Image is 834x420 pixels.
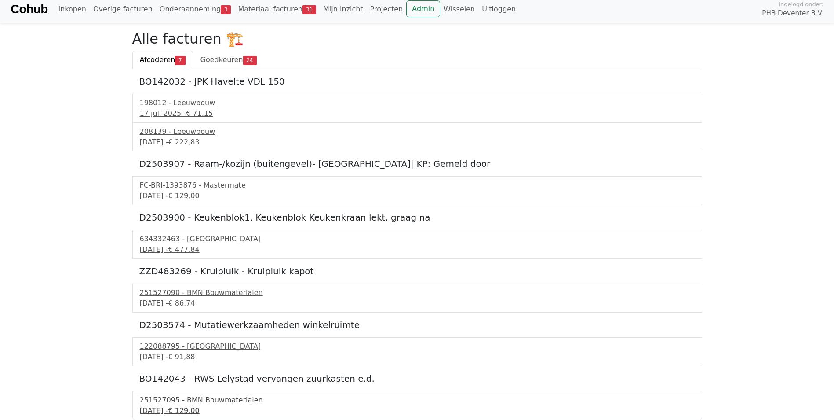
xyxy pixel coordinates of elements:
[55,0,89,18] a: Inkopen
[140,244,695,255] div: [DATE] -
[168,192,199,200] span: € 129,00
[221,5,231,14] span: 3
[140,234,695,244] div: 634332463 - [GEOGRAPHIC_DATA]
[140,298,695,309] div: [DATE] -
[140,126,695,137] div: 208139 - Leeuwbouw
[367,0,407,18] a: Projecten
[140,98,695,119] a: 198012 - Leeuwbouw17 juli 2025 -€ 71,15
[140,108,695,119] div: 17 juli 2025 -
[140,341,695,352] div: 122088795 - [GEOGRAPHIC_DATA]
[243,56,257,65] span: 24
[139,76,695,87] h5: BO142032 - JPK Havelte VDL 150
[168,245,199,254] span: € 477,84
[302,5,316,14] span: 31
[140,341,695,362] a: 122088795 - [GEOGRAPHIC_DATA][DATE] -€ 91,88
[168,299,195,307] span: € 86,74
[140,191,695,201] div: [DATE] -
[139,373,695,384] h5: BO142043 - RWS Lelystad vervangen zuurkasten e.d.
[140,287,695,298] div: 251527090 - BMN Bouwmaterialen
[140,137,695,147] div: [DATE] -
[139,212,695,223] h5: D2503900 - Keukenblok1. Keukenblok Keukenkraan lekt, graag na
[762,8,823,18] span: PHB Deventer B.V.
[140,180,695,191] div: FC-BRI-1393876 - Mastermate
[175,56,185,65] span: 7
[234,0,320,18] a: Materiaal facturen31
[140,180,695,201] a: FC-BRI-1393876 - Mastermate[DATE] -€ 129,00
[132,51,193,69] a: Afcoderen7
[440,0,478,18] a: Wisselen
[139,320,695,330] h5: D2503574 - Mutatiewerkzaamheden winkelruimte
[140,98,695,108] div: 198012 - Leeuwbouw
[132,30,702,47] h2: Alle facturen 🏗️
[478,0,519,18] a: Uitloggen
[139,266,695,276] h5: ZZD483269 - Kruipluik - Kruipluik kapot
[186,109,213,118] span: € 71,15
[168,353,195,361] span: € 91,88
[168,138,199,146] span: € 222,83
[200,55,243,64] span: Goedkeuren
[90,0,156,18] a: Overige facturen
[168,406,199,415] span: € 129,00
[320,0,367,18] a: Mijn inzicht
[140,405,695,416] div: [DATE] -
[406,0,440,17] a: Admin
[193,51,264,69] a: Goedkeuren24
[156,0,235,18] a: Onderaanneming3
[140,395,695,416] a: 251527095 - BMN Bouwmaterialen[DATE] -€ 129,00
[140,55,175,64] span: Afcoderen
[140,126,695,147] a: 208139 - Leeuwbouw[DATE] -€ 222,83
[140,395,695,405] div: 251527095 - BMN Bouwmaterialen
[139,158,695,169] h5: D2503907 - Raam-/kozijn (buitengevel)- [GEOGRAPHIC_DATA]||KP: Gemeld door
[140,352,695,362] div: [DATE] -
[140,287,695,309] a: 251527090 - BMN Bouwmaterialen[DATE] -€ 86,74
[140,234,695,255] a: 634332463 - [GEOGRAPHIC_DATA][DATE] -€ 477,84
